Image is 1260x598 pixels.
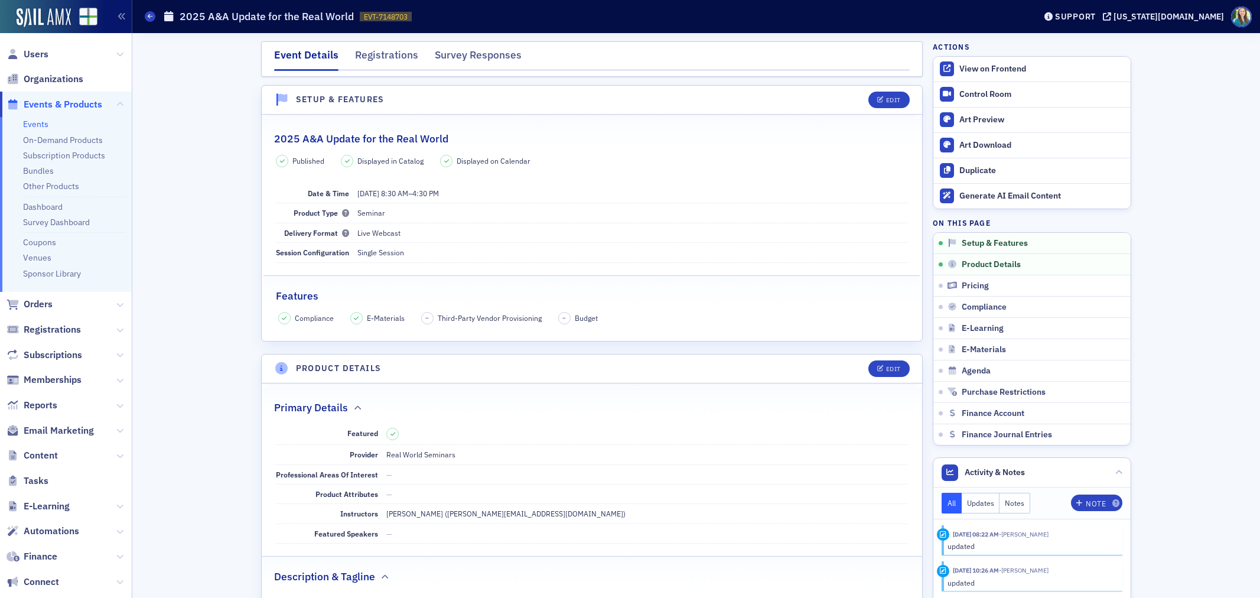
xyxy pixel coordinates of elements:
[24,550,57,563] span: Finance
[386,529,392,538] span: —
[6,399,57,412] a: Reports
[386,470,392,479] span: —
[933,41,969,52] h4: Actions
[962,344,1006,355] span: E-Materials
[24,576,59,589] span: Connect
[6,373,82,386] a: Memberships
[948,541,1115,551] div: updated
[274,131,448,147] h2: 2025 A&A Update for the Real World
[962,238,1028,249] span: Setup & Features
[364,12,408,22] span: EVT-7148703
[886,366,901,372] div: Edit
[274,47,338,71] div: Event Details
[6,449,58,462] a: Content
[357,228,401,238] span: Live Webcast
[962,387,1046,398] span: Purchase Restrictions
[308,188,349,198] span: Date & Time
[24,500,70,513] span: E-Learning
[1086,500,1106,507] div: Note
[23,268,81,279] a: Sponsor Library
[381,188,408,198] time: 8:30 AM
[24,323,81,336] span: Registrations
[23,135,103,145] a: On-Demand Products
[340,509,378,518] span: Instructors
[6,576,59,589] a: Connect
[274,400,348,415] h2: Primary Details
[962,430,1052,440] span: Finance Journal Entries
[71,8,97,28] a: View Homepage
[962,323,1004,334] span: E-Learning
[357,155,424,166] span: Displayed in Catalog
[24,474,48,487] span: Tasks
[868,360,909,377] button: Edit
[24,424,94,437] span: Email Marketing
[1114,11,1224,22] div: [US_STATE][DOMAIN_NAME]
[350,450,378,459] span: Provider
[24,525,79,538] span: Automations
[959,89,1125,100] div: Control Room
[953,530,999,538] time: 9/23/2025 08:22 AM
[6,550,57,563] a: Finance
[294,208,349,217] span: Product Type
[962,259,1021,270] span: Product Details
[24,399,57,412] span: Reports
[959,165,1125,176] div: Duplicate
[933,82,1131,107] a: Control Room
[886,97,901,103] div: Edit
[959,140,1125,151] div: Art Download
[274,569,375,584] h2: Description & Tagline
[314,529,378,538] span: Featured Speakers
[357,188,379,198] span: [DATE]
[24,449,58,462] span: Content
[386,450,455,459] span: Real World Seminars
[6,474,48,487] a: Tasks
[425,314,429,322] span: –
[292,155,324,166] span: Published
[367,313,405,323] span: E-Materials
[23,237,56,248] a: Coupons
[6,500,70,513] a: E-Learning
[959,115,1125,125] div: Art Preview
[959,191,1125,201] div: Generate AI Email Content
[959,64,1125,74] div: View on Frontend
[1055,11,1096,22] div: Support
[6,323,81,336] a: Registrations
[23,181,79,191] a: Other Products
[562,314,566,322] span: –
[933,183,1131,209] button: Generate AI Email Content
[937,528,949,541] div: Update
[24,298,53,311] span: Orders
[1071,495,1122,511] button: Note
[999,566,1049,574] span: Kristi Gates
[23,150,105,161] a: Subscription Products
[999,530,1049,538] span: Sarah Lowery
[357,188,439,198] span: –
[457,155,530,166] span: Displayed on Calendar
[868,92,909,108] button: Edit
[23,119,48,129] a: Events
[315,489,378,499] span: Product Attributes
[24,349,82,362] span: Subscriptions
[347,428,378,438] span: Featured
[357,248,404,257] span: Single Session
[24,73,83,86] span: Organizations
[575,313,598,323] span: Budget
[295,313,334,323] span: Compliance
[276,288,318,304] h2: Features
[965,466,1025,479] span: Activity & Notes
[6,298,53,311] a: Orders
[937,565,949,577] div: Update
[23,252,51,263] a: Venues
[17,8,71,27] img: SailAMX
[999,493,1030,513] button: Notes
[435,47,522,69] div: Survey Responses
[24,48,48,61] span: Users
[6,424,94,437] a: Email Marketing
[1231,6,1252,27] span: Profile
[386,489,392,499] span: —
[6,349,82,362] a: Subscriptions
[412,188,439,198] time: 4:30 PM
[24,373,82,386] span: Memberships
[386,508,626,519] div: [PERSON_NAME] ([PERSON_NAME][EMAIL_ADDRESS][DOMAIN_NAME])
